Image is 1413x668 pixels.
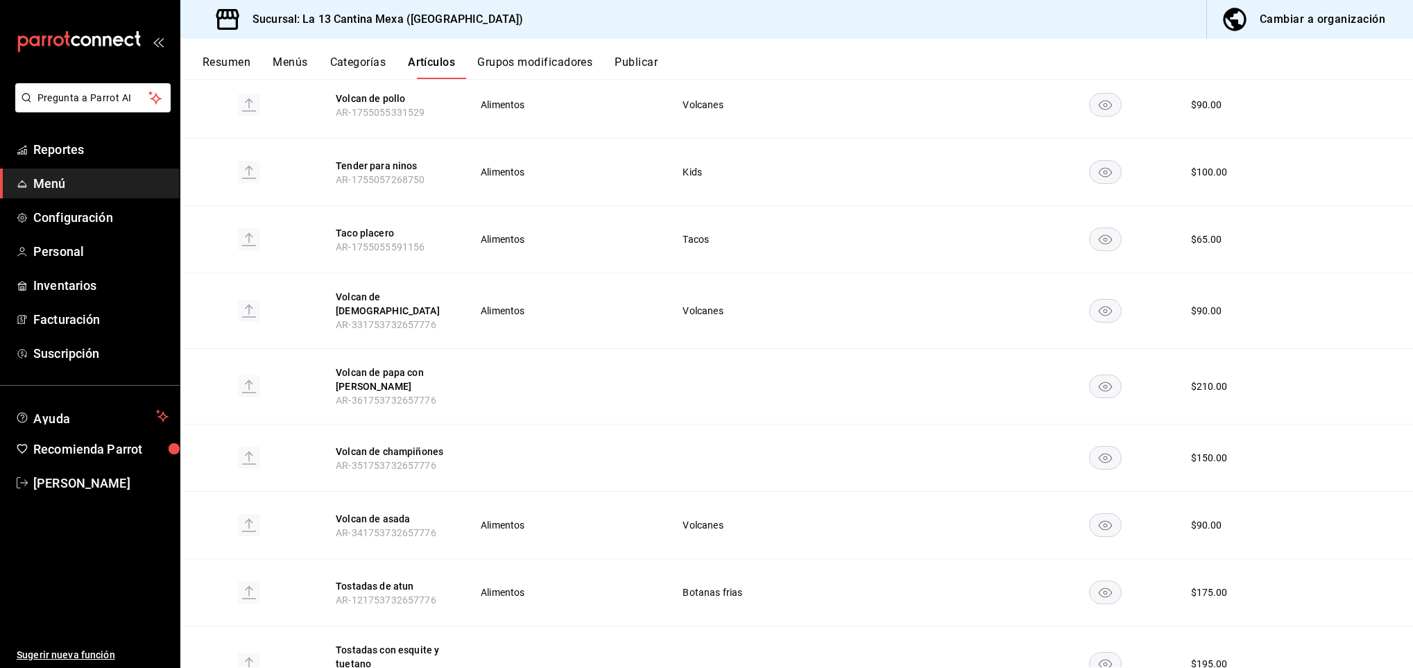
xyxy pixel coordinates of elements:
[203,55,1413,79] div: navigation tabs
[1191,98,1222,112] div: $ 90.00
[1191,585,1228,599] div: $ 175.00
[683,520,848,530] span: Volcanes
[683,100,848,110] span: Volcanes
[1089,93,1122,117] button: availability-product
[33,140,169,159] span: Reportes
[336,460,436,471] span: AR-351753732657776
[336,319,436,330] span: AR-331753732657776
[1089,160,1122,184] button: availability-product
[481,588,648,597] span: Alimentos
[683,234,848,244] span: Tacos
[33,440,169,459] span: Recomienda Parrot
[408,55,455,79] button: Artículos
[153,36,164,47] button: open_drawer_menu
[336,226,447,240] button: edit-product-location
[481,306,648,316] span: Alimentos
[683,167,848,177] span: Kids
[33,276,169,295] span: Inventarios
[1191,165,1228,179] div: $ 100.00
[481,520,648,530] span: Alimentos
[336,174,425,185] span: AR-1755057268750
[37,91,149,105] span: Pregunta a Parrot AI
[683,588,848,597] span: Botanas frias
[481,167,648,177] span: Alimentos
[1089,581,1122,604] button: availability-product
[273,55,307,79] button: Menús
[1191,518,1222,532] div: $ 90.00
[336,92,447,105] button: edit-product-location
[1089,446,1122,470] button: availability-product
[33,408,151,425] span: Ayuda
[477,55,592,79] button: Grupos modificadores
[336,512,447,526] button: edit-product-location
[1260,10,1385,29] div: Cambiar a organización
[481,100,648,110] span: Alimentos
[336,241,425,252] span: AR-1755055591156
[33,344,169,363] span: Suscripción
[336,366,447,393] button: edit-product-location
[1089,513,1122,537] button: availability-product
[683,306,848,316] span: Volcanes
[330,55,386,79] button: Categorías
[336,395,436,406] span: AR-361753732657776
[10,101,171,115] a: Pregunta a Parrot AI
[336,107,425,118] span: AR-1755055331529
[1191,451,1228,465] div: $ 150.00
[336,445,447,459] button: edit-product-location
[33,310,169,329] span: Facturación
[336,290,447,318] button: edit-product-location
[33,474,169,493] span: [PERSON_NAME]
[1089,299,1122,323] button: availability-product
[33,174,169,193] span: Menú
[203,55,250,79] button: Resumen
[33,208,169,227] span: Configuración
[241,11,523,28] h3: Sucursal: La 13 Cantina Mexa ([GEOGRAPHIC_DATA])
[336,594,436,606] span: AR-121753732657776
[336,159,447,173] button: edit-product-location
[1191,304,1222,318] div: $ 90.00
[1089,375,1122,398] button: availability-product
[1191,232,1222,246] div: $ 65.00
[33,242,169,261] span: Personal
[481,234,648,244] span: Alimentos
[15,83,171,112] button: Pregunta a Parrot AI
[1191,379,1228,393] div: $ 210.00
[1089,228,1122,251] button: availability-product
[336,527,436,538] span: AR-341753732657776
[17,648,169,662] span: Sugerir nueva función
[615,55,658,79] button: Publicar
[336,579,447,593] button: edit-product-location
